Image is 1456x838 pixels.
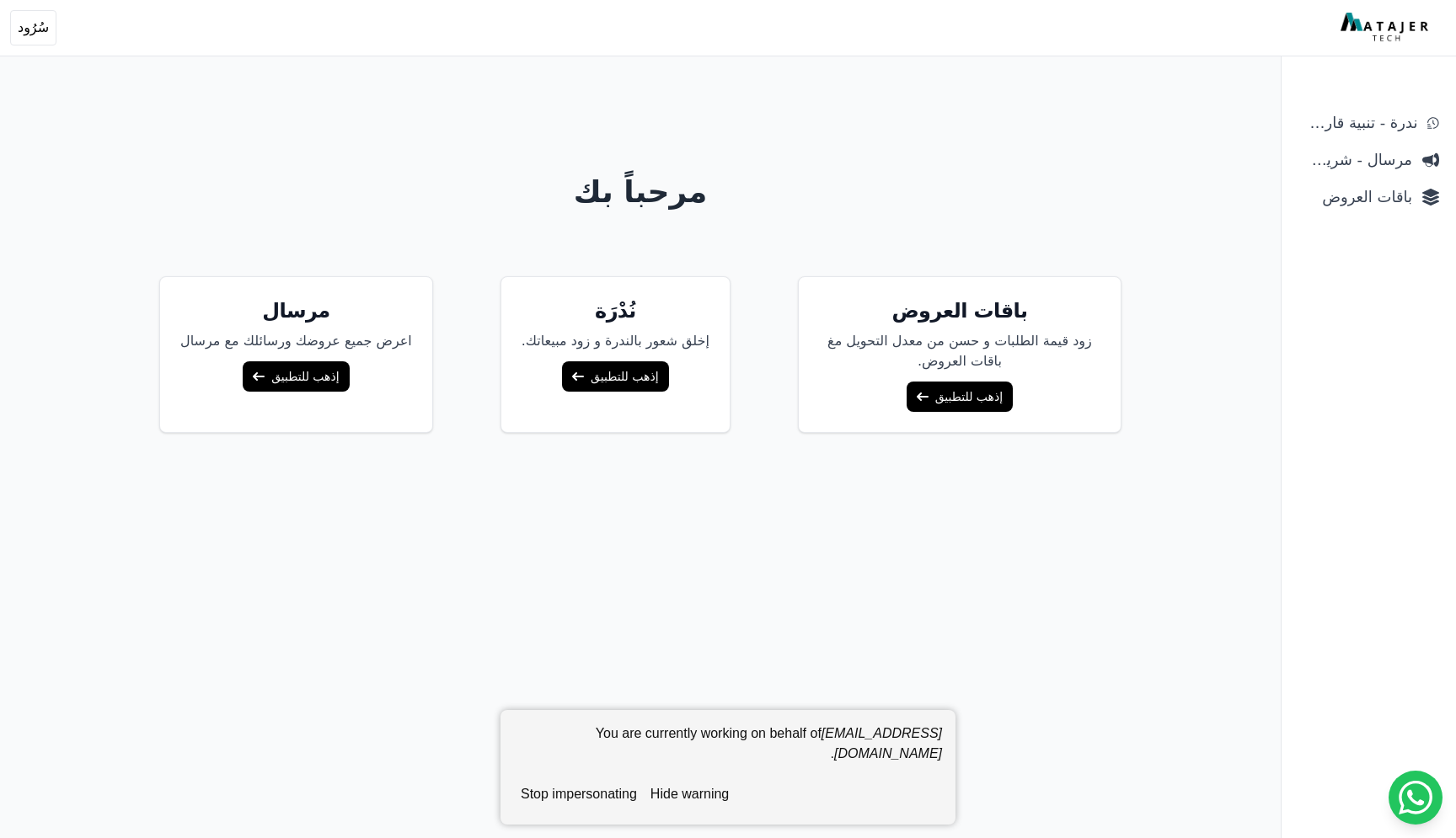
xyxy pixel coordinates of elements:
[1298,185,1412,209] span: باقات العروض
[10,10,56,45] button: سُرُود
[18,18,49,38] span: سُرُود
[514,723,942,777] div: You are currently working on behalf of .
[822,726,942,761] em: [EMAIL_ADDRESS][DOMAIN_NAME]
[522,331,709,351] p: إخلق شعور بالندرة و زود مبيعاتك.
[907,382,1013,412] a: إذهب للتطبيق
[243,361,349,392] a: إذهب للتطبيق
[1298,111,1417,135] span: ندرة - تنبية قارب علي النفاذ
[1298,148,1412,172] span: مرسال - شريط دعاية
[819,297,1100,324] h5: باقات العروض
[562,361,668,392] a: إذهب للتطبيق
[180,297,412,324] h5: مرسال
[819,331,1100,371] p: زود قيمة الطلبات و حسن من معدل التحويل مغ باقات العروض.
[522,297,709,324] h5: نُدْرَة
[180,331,412,351] p: اعرض جميع عروضك ورسائلك مع مرسال
[1341,13,1432,43] img: MatajerTech Logo
[514,777,644,811] button: stop impersonating
[644,777,736,811] button: hide warning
